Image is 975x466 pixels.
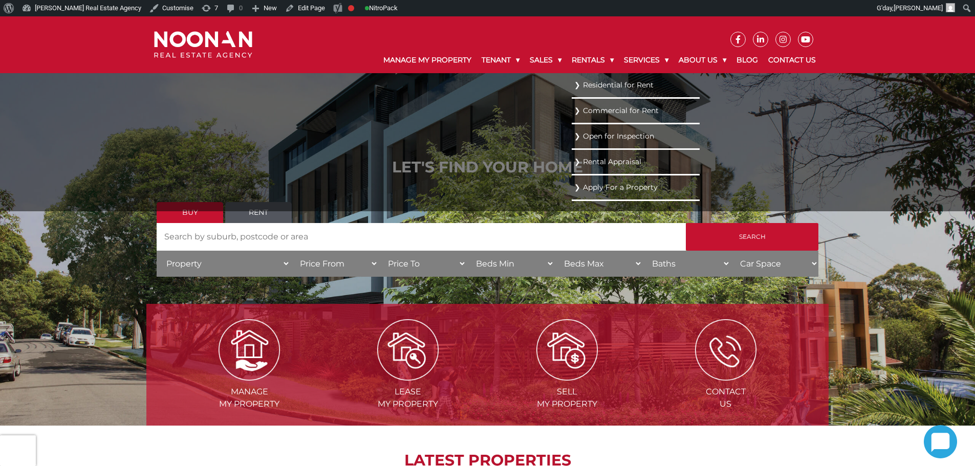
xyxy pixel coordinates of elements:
[574,78,697,92] a: Residential for Rent
[525,47,567,73] a: Sales
[619,47,674,73] a: Services
[674,47,731,73] a: About Us
[894,4,943,12] span: [PERSON_NAME]
[219,319,280,381] img: Manage my Property
[536,319,598,381] img: Sell my property
[171,344,328,409] a: Manage my Property Managemy Property
[686,223,818,251] input: Search
[574,104,697,118] a: Commercial for Rent
[763,47,821,73] a: Contact Us
[154,31,252,58] img: Noonan Real Estate Agency
[476,47,525,73] a: Tenant
[348,5,354,11] div: Focus keyphrase not set
[731,47,763,73] a: Blog
[157,202,223,223] a: Buy
[377,319,439,381] img: Lease my property
[330,386,486,410] span: Lease my Property
[489,386,645,410] span: Sell my Property
[157,223,686,251] input: Search by suburb, postcode or area
[574,129,697,143] a: Open for Inspection
[330,344,486,409] a: Lease my property Leasemy Property
[225,202,292,223] a: Rent
[567,47,619,73] a: Rentals
[489,344,645,409] a: Sell my property Sellmy Property
[171,386,328,410] span: Manage my Property
[647,386,804,410] span: Contact Us
[695,319,756,381] img: ICONS
[574,181,697,194] a: Apply For a Property
[378,47,476,73] a: Manage My Property
[574,155,697,169] a: Rental Appraisal
[647,344,804,409] a: ICONS ContactUs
